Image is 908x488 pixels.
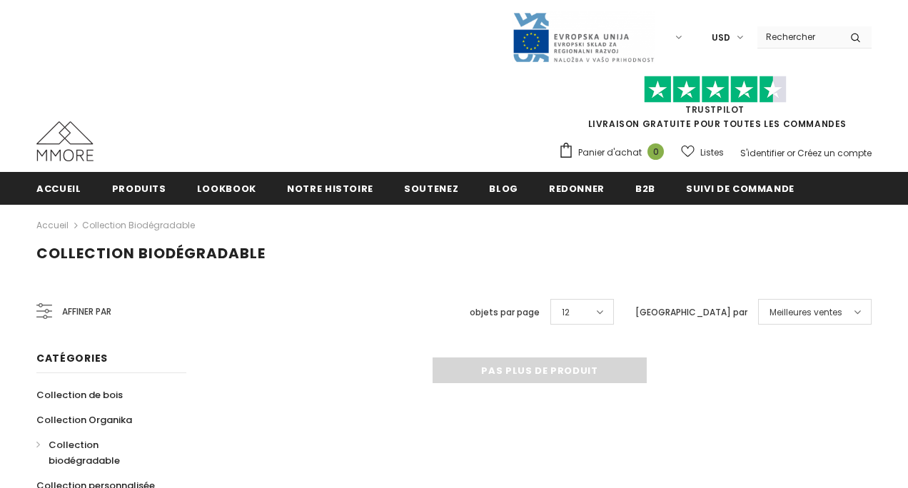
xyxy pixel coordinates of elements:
span: Redonner [549,182,605,195]
label: objets par page [470,305,540,320]
a: Collection biodégradable [36,432,171,473]
input: Search Site [757,26,839,47]
span: Collection de bois [36,388,123,402]
a: Collection de bois [36,382,123,407]
a: TrustPilot [685,103,745,116]
img: Faites confiance aux étoiles pilotes [644,76,787,103]
span: 0 [647,143,664,160]
a: Collection biodégradable [82,219,195,231]
a: B2B [635,172,655,204]
span: Affiner par [62,304,111,320]
span: Notre histoire [287,182,373,195]
span: Collection biodégradable [49,438,120,467]
span: USD [712,31,730,45]
img: Cas MMORE [36,121,94,161]
span: Collection Organika [36,413,132,427]
span: Suivi de commande [686,182,794,195]
a: Blog [489,172,518,204]
a: S'identifier [740,147,785,159]
a: Collection Organika [36,407,132,432]
span: LIVRAISON GRATUITE POUR TOUTES LES COMMANDES [558,82,872,130]
span: 12 [562,305,570,320]
a: Redonner [549,172,605,204]
span: Meilleures ventes [770,305,842,320]
span: Produits [112,182,166,195]
span: Blog [489,182,518,195]
span: Panier d'achat [578,146,642,160]
a: Produits [112,172,166,204]
a: Accueil [36,217,69,234]
span: Lookbook [197,182,256,195]
a: Créez un compte [797,147,872,159]
label: [GEOGRAPHIC_DATA] par [635,305,747,320]
img: Javni Razpis [512,11,655,63]
span: Accueil [36,182,81,195]
a: soutenez [404,172,458,204]
a: Panier d'achat 0 [558,142,671,163]
a: Accueil [36,172,81,204]
span: or [787,147,795,159]
a: Javni Razpis [512,31,655,43]
a: Lookbook [197,172,256,204]
span: Listes [700,146,724,160]
span: soutenez [404,182,458,195]
a: Suivi de commande [686,172,794,204]
span: Catégories [36,351,108,365]
span: Collection biodégradable [36,243,266,263]
a: Listes [681,140,724,165]
a: Notre histoire [287,172,373,204]
span: B2B [635,182,655,195]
